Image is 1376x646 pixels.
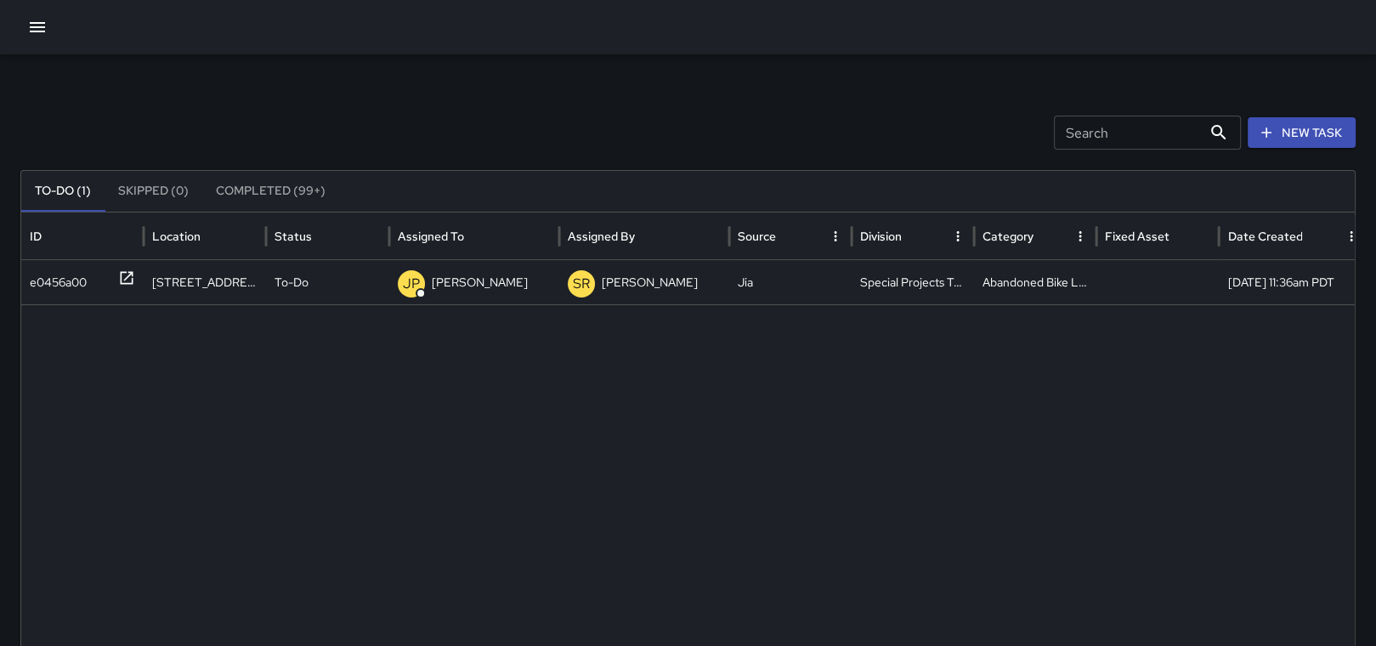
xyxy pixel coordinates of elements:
[568,229,635,244] div: Assigned By
[30,261,87,304] div: e0456a00
[1227,229,1302,244] div: Date Created
[275,229,312,244] div: Status
[946,224,970,248] button: Division column menu
[729,260,852,304] div: Jia
[144,260,266,304] div: 598 Market Street
[1339,224,1363,248] button: Date Created column menu
[1105,229,1169,244] div: Fixed Asset
[974,260,1096,304] div: Abandoned Bike Lock
[1248,117,1356,149] button: New Task
[982,229,1033,244] div: Category
[738,229,776,244] div: Source
[398,229,464,244] div: Assigned To
[852,260,974,304] div: Special Projects Team
[1219,260,1368,304] div: 10/3/2025, 11:36am PDT
[432,261,528,304] p: [PERSON_NAME]
[403,274,420,294] p: JP
[202,171,339,212] button: Completed (99+)
[30,229,42,244] div: ID
[860,229,902,244] div: Division
[152,229,201,244] div: Location
[602,261,698,304] p: [PERSON_NAME]
[105,171,202,212] button: Skipped (0)
[275,261,309,304] p: To-Do
[824,224,847,248] button: Source column menu
[21,171,105,212] button: To-Do (1)
[1068,224,1092,248] button: Category column menu
[573,274,590,294] p: SR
